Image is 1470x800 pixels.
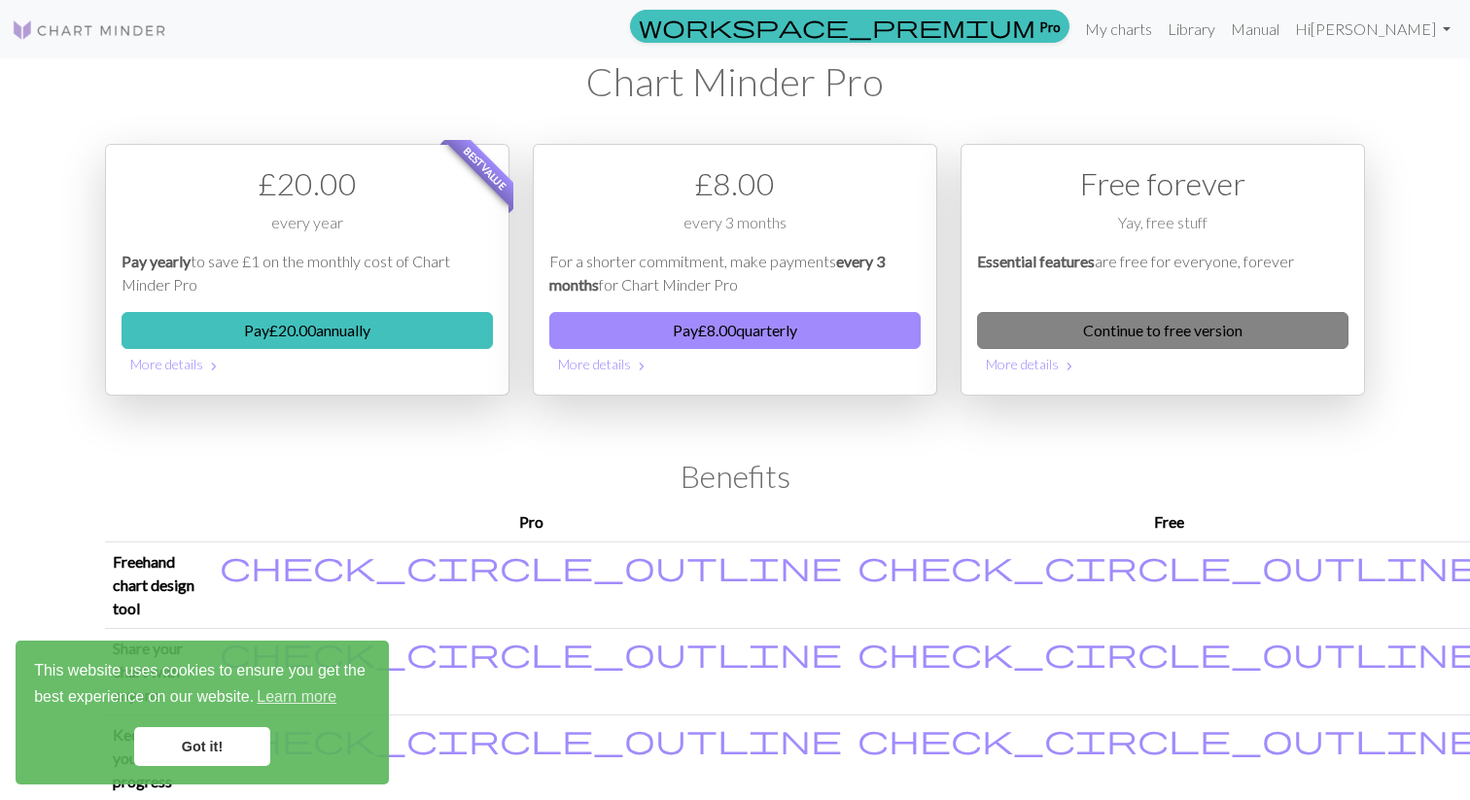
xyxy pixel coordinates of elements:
[549,349,921,379] button: More details
[34,659,370,712] span: This website uses cookies to ensure you get the best experience on our website.
[105,58,1365,105] h1: Chart Minder Pro
[122,211,493,250] div: every year
[122,160,493,207] div: £ 20.00
[122,349,493,379] button: More details
[122,250,493,296] p: to save £1 on the monthly cost of Chart Minder Pro
[220,634,842,671] span: check_circle_outline
[977,211,1348,250] div: Yay, free stuff
[977,160,1348,207] div: Free forever
[12,18,167,42] img: Logo
[220,720,842,757] span: check_circle_outline
[1062,357,1077,376] span: chevron_right
[634,357,649,376] span: chevron_right
[444,127,527,210] span: Best value
[549,160,921,207] div: £ 8.00
[254,682,339,712] a: learn more about cookies
[220,550,842,581] i: Included
[105,144,509,396] div: Payment option 1
[206,357,222,376] span: chevron_right
[549,211,921,250] div: every 3 months
[16,641,389,784] div: cookieconsent
[105,458,1365,495] h2: Benefits
[1287,10,1458,49] a: Hi[PERSON_NAME]
[961,144,1365,396] div: Free option
[122,252,191,270] em: Pay yearly
[977,312,1348,349] a: Continue to free version
[533,144,937,396] div: Payment option 2
[113,637,204,707] p: Share your chart with anyone
[220,547,842,584] span: check_circle_outline
[549,250,921,296] p: For a shorter commitment, make payments for Chart Minder Pro
[212,503,850,542] th: Pro
[1223,10,1287,49] a: Manual
[1160,10,1223,49] a: Library
[122,312,493,349] button: Pay£20.00annually
[220,637,842,668] i: Included
[977,250,1348,296] p: are free for everyone, forever
[113,550,204,620] p: Freehand chart design tool
[134,727,270,766] a: dismiss cookie message
[977,252,1095,270] em: Essential features
[977,349,1348,379] button: More details
[1077,10,1160,49] a: My charts
[549,312,921,349] button: Pay£8.00quarterly
[639,13,1035,40] span: workspace_premium
[220,723,842,754] i: Included
[630,10,1069,43] a: Pro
